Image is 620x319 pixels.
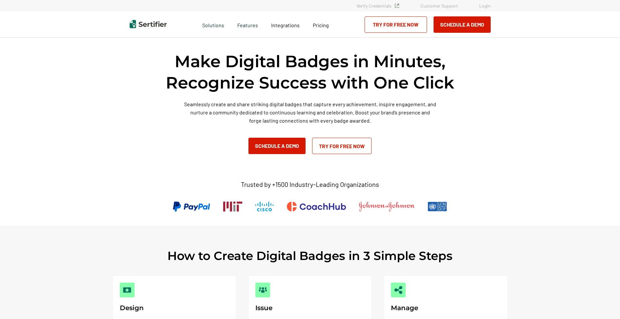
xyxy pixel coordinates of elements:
[123,286,131,294] img: Design Image
[173,202,210,211] img: PayPal
[271,22,300,28] span: Integrations
[223,202,242,211] img: Massachusetts Institute of Technology
[255,304,365,312] h3: Issue
[120,304,229,312] h3: Design
[130,20,167,28] img: Sertifier | Digital Credentialing Platform
[428,202,447,211] img: UNDP
[184,100,437,125] p: Seamlessly create and share striking digital badges that capture every achievement, inspire engag...
[394,286,402,294] img: Manage Image
[259,286,267,294] img: Issue Image
[391,304,500,312] h3: Manage
[167,249,453,263] h2: How to Create Digital Badges in 3 Simple Steps
[356,3,399,9] a: Verify Credentials
[312,138,372,154] a: Try for Free Now
[313,20,329,29] a: Pricing
[313,22,329,28] span: Pricing
[420,3,458,9] a: Customer Support
[241,180,379,189] p: Trusted by +1500 Industry-Leading Organizations
[287,202,346,211] img: CoachHub
[359,202,414,211] img: Johnson & Johnson
[202,20,224,29] span: Solutions
[479,3,491,9] a: Login
[130,51,491,93] h1: Make Digital Badges in Minutes, Recognize Success with One Click
[365,16,427,33] a: Try for Free Now
[271,20,300,29] a: Integrations
[395,4,399,8] img: Verified
[255,202,274,211] img: Cisco
[237,20,258,29] span: Features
